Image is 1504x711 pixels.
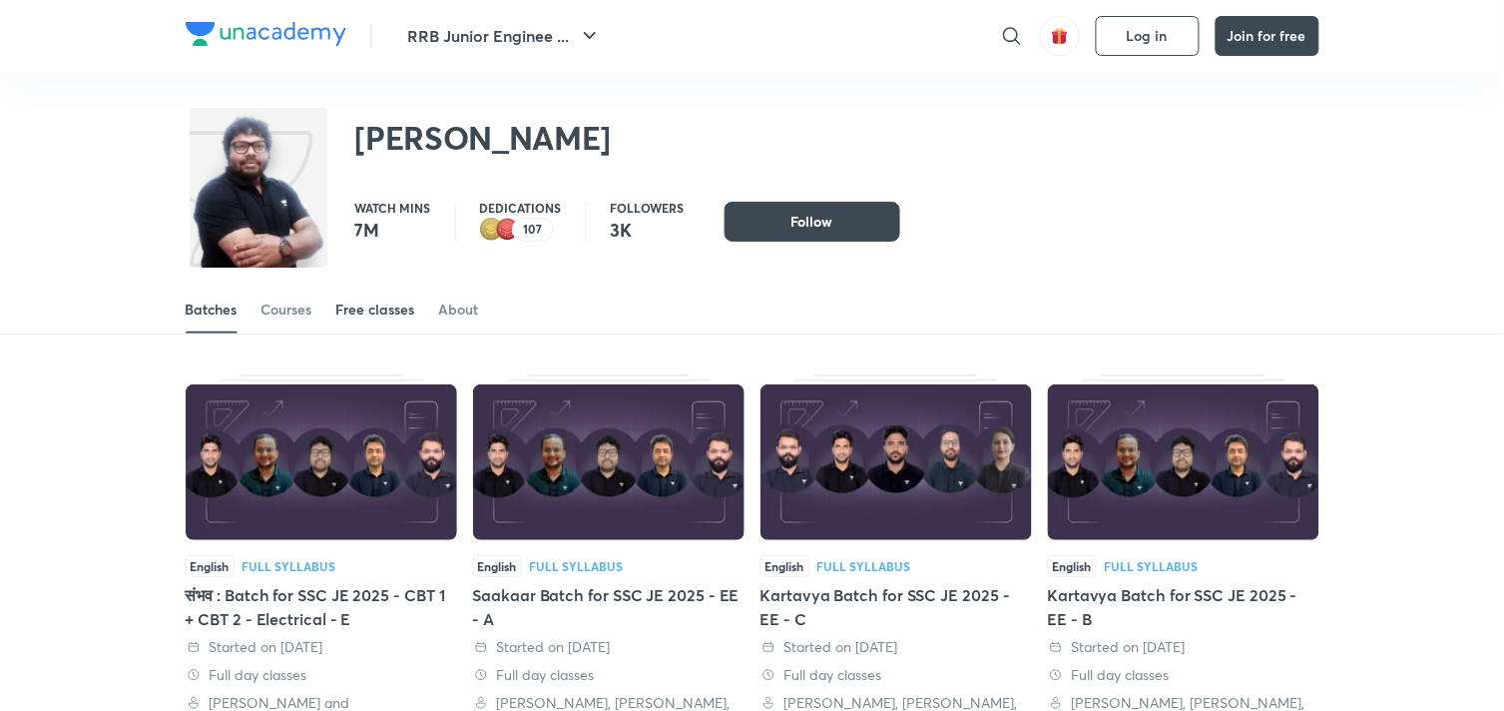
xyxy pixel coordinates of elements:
[1096,16,1200,56] button: Log in
[186,22,346,51] a: Company Logo
[355,218,431,242] p: 7M
[396,16,614,56] button: RRB Junior Enginee ...
[817,560,911,572] div: Full Syllabus
[439,286,479,334] a: About
[530,560,624,572] div: Full Syllabus
[186,555,235,577] span: English
[1051,27,1069,45] img: avatar
[760,384,1032,540] img: Thumbnail
[480,202,562,214] p: Dedications
[473,637,745,657] div: Started on 31 Mar 2025
[336,286,415,334] a: Free classes
[355,202,431,214] p: Watch mins
[760,583,1032,631] div: Kartavya Batch for SSC JE 2025 - EE - C
[725,202,900,242] button: Follow
[243,560,336,572] div: Full Syllabus
[473,384,745,540] img: Thumbnail
[261,286,312,334] a: Courses
[1228,28,1306,44] span: Join for free
[791,212,833,232] span: Follow
[523,223,542,237] p: 107
[1105,560,1199,572] div: Full Syllabus
[355,118,612,158] h2: [PERSON_NAME]
[760,637,1032,657] div: Started on 31 Jan 2025
[760,665,1032,685] div: Full day classes
[473,665,745,685] div: Full day classes
[190,112,327,286] img: class
[336,300,415,320] div: Free classes
[611,202,685,214] p: Followers
[1048,637,1319,657] div: Started on 20 Dec 2024
[186,637,457,657] div: Started on 13 Aug 2025
[611,218,685,242] p: 3K
[261,300,312,320] div: Courses
[1048,555,1097,577] span: English
[1216,16,1319,56] button: Join for free
[186,384,457,540] img: Thumbnail
[1040,16,1080,56] button: avatar
[1048,665,1319,685] div: Full day classes
[1048,583,1319,631] div: Kartavya Batch for SSC JE 2025 - EE - B
[186,300,238,320] div: Batches
[439,300,479,320] div: About
[1048,384,1319,540] img: Thumbnail
[473,583,745,631] div: Saakaar Batch for SSC JE 2025 - EE - A
[1127,28,1168,44] span: Log in
[480,218,504,242] img: educator badge2
[186,22,346,46] img: Company Logo
[496,218,520,242] img: educator badge1
[186,286,238,334] a: Batches
[186,583,457,631] div: संभव : Batch for SSC JE 2025 - CBT 1 + CBT 2 - Electrical - E
[473,555,522,577] span: English
[760,555,809,577] span: English
[186,665,457,685] div: Full day classes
